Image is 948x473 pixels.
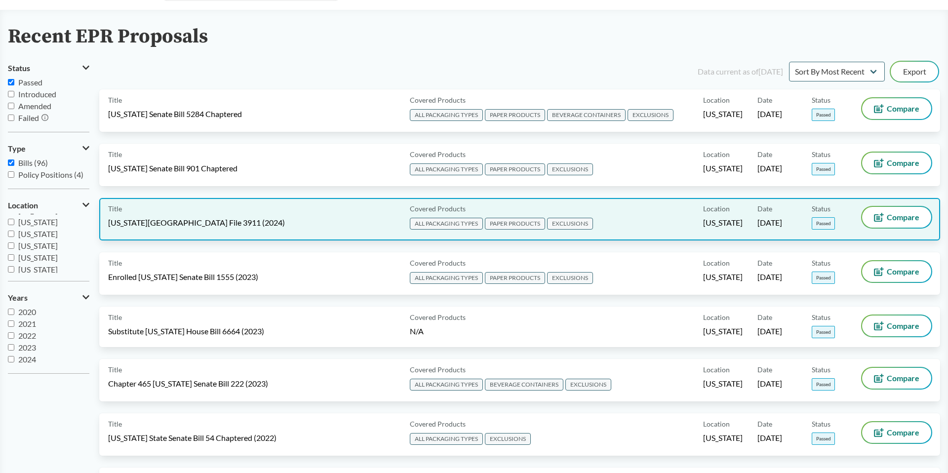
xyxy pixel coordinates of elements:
[698,66,783,78] div: Data current as of [DATE]
[108,272,258,282] span: Enrolled [US_STATE] Senate Bill 1555 (2023)
[410,258,466,268] span: Covered Products
[757,203,772,214] span: Date
[862,153,931,173] button: Compare
[703,272,743,282] span: [US_STATE]
[8,289,89,306] button: Years
[887,322,919,330] span: Compare
[18,89,56,99] span: Introduced
[8,254,14,261] input: [US_STATE]
[887,105,919,113] span: Compare
[812,95,830,105] span: Status
[8,320,14,327] input: 2021
[757,217,782,228] span: [DATE]
[410,272,483,284] span: ALL PACKAGING TYPES
[108,203,122,214] span: Title
[8,64,30,73] span: Status
[862,368,931,389] button: Compare
[8,159,14,166] input: Bills (96)
[410,218,483,230] span: ALL PACKAGING TYPES
[485,379,563,391] span: BEVERAGE CONTAINERS
[812,272,835,284] span: Passed
[757,258,772,268] span: Date
[565,379,611,391] span: EXCLUSIONS
[703,258,730,268] span: Location
[8,60,89,77] button: Status
[108,217,285,228] span: [US_STATE][GEOGRAPHIC_DATA] File 3911 (2024)
[485,163,545,175] span: PAPER PRODUCTS
[812,258,830,268] span: Status
[8,197,89,214] button: Location
[8,91,14,97] input: Introduced
[410,95,466,105] span: Covered Products
[18,331,36,340] span: 2022
[862,315,931,336] button: Compare
[812,378,835,391] span: Passed
[485,218,545,230] span: PAPER PRODUCTS
[8,356,14,362] input: 2024
[547,109,626,121] span: BEVERAGE CONTAINERS
[757,149,772,159] span: Date
[8,26,208,48] h2: Recent EPR Proposals
[8,171,14,178] input: Policy Positions (4)
[18,229,58,238] span: [US_STATE]
[410,433,483,445] span: ALL PACKAGING TYPES
[757,109,782,119] span: [DATE]
[18,319,36,328] span: 2021
[410,163,483,175] span: ALL PACKAGING TYPES
[757,378,782,389] span: [DATE]
[547,163,593,175] span: EXCLUSIONS
[703,203,730,214] span: Location
[812,433,835,445] span: Passed
[757,433,782,443] span: [DATE]
[485,433,531,445] span: EXCLUSIONS
[410,203,466,214] span: Covered Products
[862,261,931,282] button: Compare
[812,163,835,175] span: Passed
[812,326,835,338] span: Passed
[8,344,14,351] input: 2023
[703,149,730,159] span: Location
[703,364,730,375] span: Location
[18,343,36,352] span: 2023
[812,203,830,214] span: Status
[8,79,14,85] input: Passed
[757,163,782,174] span: [DATE]
[891,62,938,81] button: Export
[757,326,782,337] span: [DATE]
[862,98,931,119] button: Compare
[703,419,730,429] span: Location
[18,78,42,87] span: Passed
[18,113,39,122] span: Failed
[887,429,919,436] span: Compare
[8,140,89,157] button: Type
[812,217,835,230] span: Passed
[812,312,830,322] span: Status
[18,241,58,250] span: [US_STATE]
[862,207,931,228] button: Compare
[18,307,36,316] span: 2020
[18,265,58,274] span: [US_STATE]
[8,231,14,237] input: [US_STATE]
[703,109,743,119] span: [US_STATE]
[18,170,83,179] span: Policy Positions (4)
[18,101,51,111] span: Amended
[8,115,14,121] input: Failed
[812,149,830,159] span: Status
[108,109,242,119] span: [US_STATE] Senate Bill 5284 Chaptered
[703,378,743,389] span: [US_STATE]
[410,379,483,391] span: ALL PACKAGING TYPES
[757,95,772,105] span: Date
[410,419,466,429] span: Covered Products
[18,253,58,262] span: [US_STATE]
[108,419,122,429] span: Title
[628,109,673,121] span: EXCLUSIONS
[410,312,466,322] span: Covered Products
[108,95,122,105] span: Title
[862,422,931,443] button: Compare
[8,293,28,302] span: Years
[8,144,26,153] span: Type
[485,272,545,284] span: PAPER PRODUCTS
[108,258,122,268] span: Title
[887,213,919,221] span: Compare
[8,103,14,109] input: Amended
